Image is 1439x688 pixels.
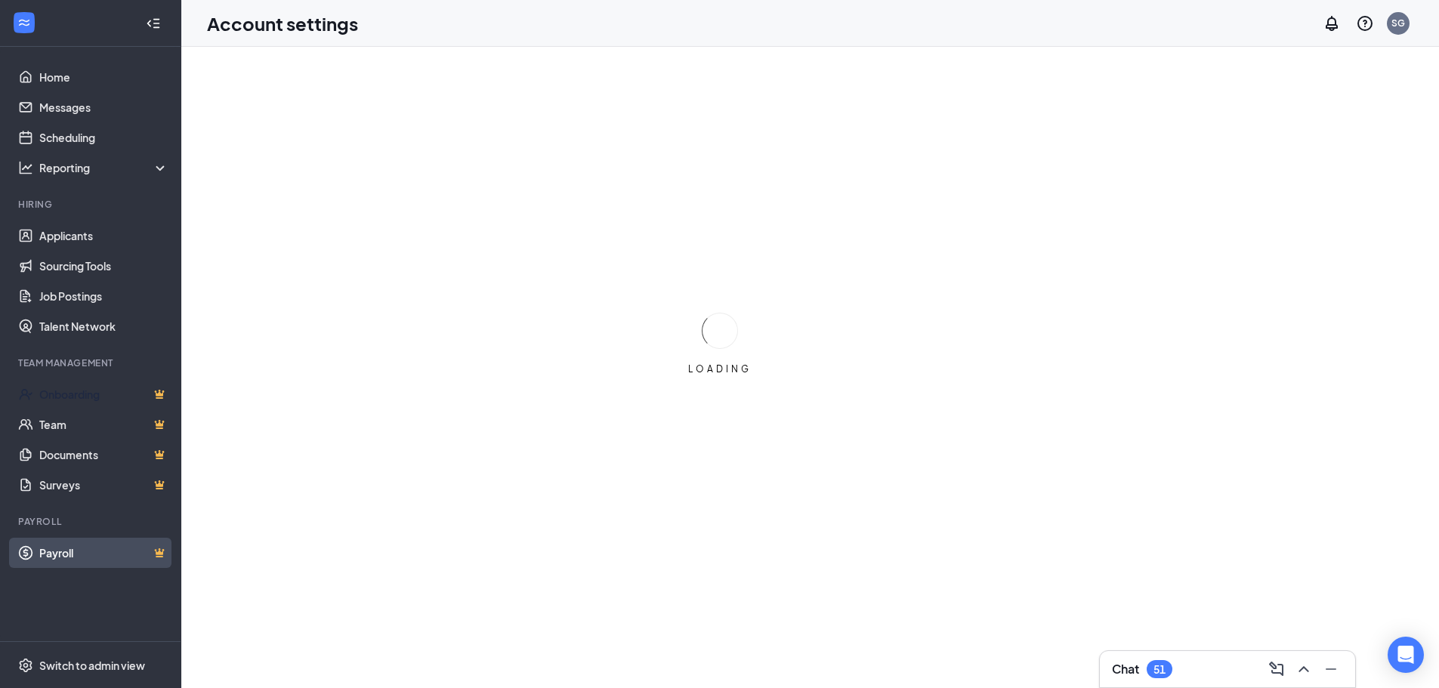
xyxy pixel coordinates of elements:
svg: Minimize [1322,660,1340,678]
svg: QuestionInfo [1356,14,1374,32]
a: PayrollCrown [39,538,168,568]
svg: Notifications [1323,14,1341,32]
button: ChevronUp [1292,657,1316,681]
a: Scheduling [39,122,168,153]
div: 51 [1153,663,1166,676]
div: Hiring [18,198,165,211]
a: TeamCrown [39,409,168,440]
button: Minimize [1319,657,1343,681]
div: Payroll [18,515,165,528]
a: DocumentsCrown [39,440,168,470]
svg: Collapse [146,16,161,31]
div: Switch to admin view [39,658,145,673]
a: Applicants [39,221,168,251]
a: Home [39,62,168,92]
div: LOADING [682,363,758,375]
a: Talent Network [39,311,168,341]
svg: WorkstreamLogo [17,15,32,30]
div: Team Management [18,356,165,369]
svg: Analysis [18,160,33,175]
a: Job Postings [39,281,168,311]
h3: Chat [1112,661,1139,677]
div: SG [1391,17,1405,29]
a: Messages [39,92,168,122]
a: Sourcing Tools [39,251,168,281]
div: Reporting [39,160,169,175]
a: SurveysCrown [39,470,168,500]
a: OnboardingCrown [39,379,168,409]
svg: ChevronUp [1295,660,1313,678]
svg: ComposeMessage [1268,660,1286,678]
button: ComposeMessage [1265,657,1289,681]
div: Open Intercom Messenger [1388,637,1424,673]
svg: Settings [18,658,33,673]
h1: Account settings [207,11,358,36]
